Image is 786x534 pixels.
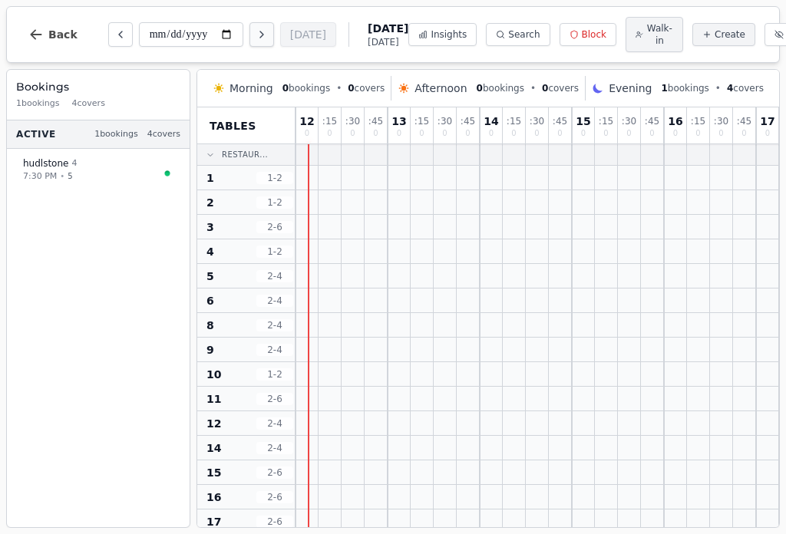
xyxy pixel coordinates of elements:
span: 9 [206,342,214,358]
span: 0 [649,130,654,137]
span: 11 [206,391,221,407]
span: Insights [431,28,467,41]
span: : 30 [622,117,636,126]
span: Search [508,28,540,41]
span: 4 [206,244,214,259]
span: 0 [542,83,548,94]
button: Block [560,23,616,46]
button: [DATE] [280,22,336,47]
span: 16 [668,116,682,127]
span: Create [715,28,745,41]
span: 8 [206,318,214,333]
span: 5 [68,170,72,182]
span: 2 - 4 [256,417,293,430]
span: 4 [727,83,733,94]
span: Walk-in [646,22,673,47]
span: 2 [206,195,214,210]
span: Morning [230,81,273,96]
span: : 15 [414,117,429,126]
span: 1 - 2 [256,172,293,184]
span: 1 bookings [94,128,138,141]
span: 0 [673,130,678,137]
span: 5 [206,269,214,284]
button: Create [692,23,755,46]
span: Tables [210,118,256,133]
h3: Bookings [16,79,180,94]
span: 1 - 2 [256,196,293,209]
span: 15 [576,116,590,127]
span: 6 [206,293,214,308]
span: bookings [661,82,708,94]
span: 0 [603,130,608,137]
span: covers [348,82,385,94]
span: Back [48,29,78,40]
span: 14 [484,116,498,127]
span: 0 [305,130,309,137]
span: covers [542,82,579,94]
span: 0 [419,130,424,137]
span: 12 [299,116,314,127]
span: 0 [373,130,378,137]
span: : 45 [461,117,475,126]
span: 2 - 4 [256,442,293,454]
span: 2 - 4 [256,295,293,307]
span: 0 [765,130,770,137]
span: 2 - 6 [256,393,293,405]
span: 0 [511,130,516,137]
span: 2 - 4 [256,319,293,331]
button: Back [16,16,90,53]
span: • [336,82,342,94]
span: 17 [206,514,221,529]
span: 0 [581,130,586,137]
span: 7:30 PM [23,170,57,183]
span: • [715,82,721,94]
span: 2 - 6 [256,491,293,503]
span: 3 [206,219,214,235]
span: bookings [282,82,330,94]
span: 1 - 2 [256,246,293,258]
span: [DATE] [368,36,408,48]
span: : 30 [714,117,728,126]
span: 2 - 6 [256,516,293,528]
span: Afternoon [414,81,467,96]
span: 2 - 4 [256,270,293,282]
span: : 45 [737,117,751,126]
span: 4 covers [72,97,105,110]
span: 0 [741,130,746,137]
span: Restaur... [222,149,268,160]
button: Previous day [108,22,133,47]
span: 17 [760,116,774,127]
span: 2 - 6 [256,221,293,233]
span: 2 - 4 [256,344,293,356]
span: : 15 [691,117,705,126]
span: 0 [489,130,494,137]
span: 0 [477,83,483,94]
span: : 15 [599,117,613,126]
span: 1 [206,170,214,186]
span: • [60,170,64,182]
span: covers [727,82,764,94]
span: 0 [557,130,562,137]
span: 0 [718,130,723,137]
span: 15 [206,465,221,480]
span: Block [582,28,606,41]
span: : 45 [368,117,383,126]
span: 16 [206,489,221,505]
span: bookings [477,82,524,94]
span: Active [16,128,56,140]
span: 0 [350,130,355,137]
span: 0 [397,130,401,137]
span: 10 [206,367,221,382]
span: : 30 [530,117,544,126]
span: 1 [661,83,667,94]
span: : 30 [345,117,360,126]
span: 12 [206,416,221,431]
button: Search [486,23,550,46]
span: 0 [465,130,470,137]
button: Next day [249,22,274,47]
span: 1 - 2 [256,368,293,381]
span: 1 bookings [16,97,60,110]
span: : 45 [553,117,567,126]
button: Walk-in [626,17,683,52]
span: 0 [327,130,332,137]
